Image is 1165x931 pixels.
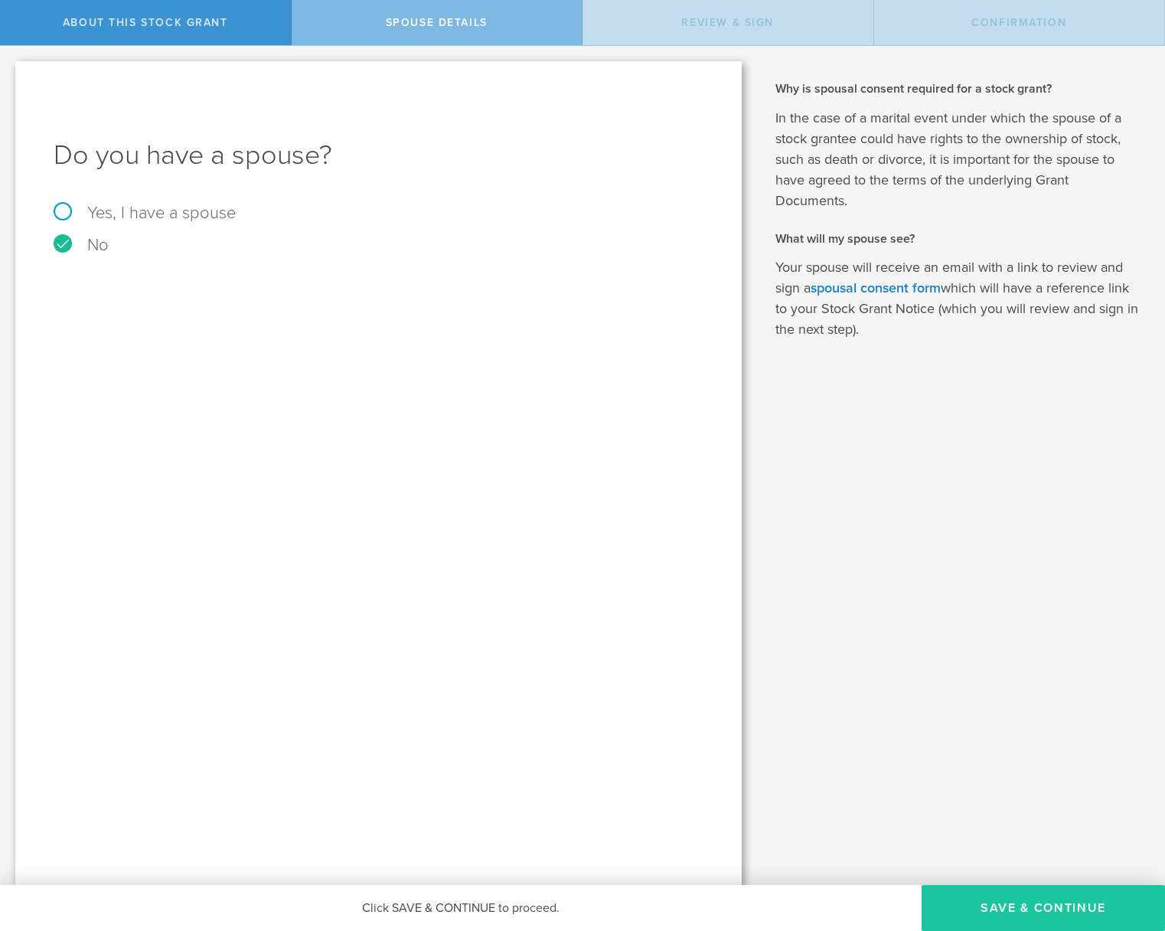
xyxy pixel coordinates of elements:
span: Confirmation [971,16,1066,29]
p: In the case of a marital event under which the spouse of a stock grantee could have rights to the... [775,108,1142,211]
span: Spouse Details [386,16,488,29]
h2: Why is spousal consent required for a stock grant? [775,80,1142,97]
label: Yes, I have a spouse [54,204,703,221]
label: No [54,237,703,253]
h1: Do you have a spouse? [54,137,703,174]
p: Your spouse will receive an email with a link to review and sign a which will have a reference li... [775,257,1142,340]
span: About this stock grant [63,16,228,29]
h2: What will my spouse see? [775,230,1142,247]
button: Save & Continue [922,885,1165,931]
span: Review & Sign [681,16,774,29]
a: spousal consent form [811,279,941,296]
